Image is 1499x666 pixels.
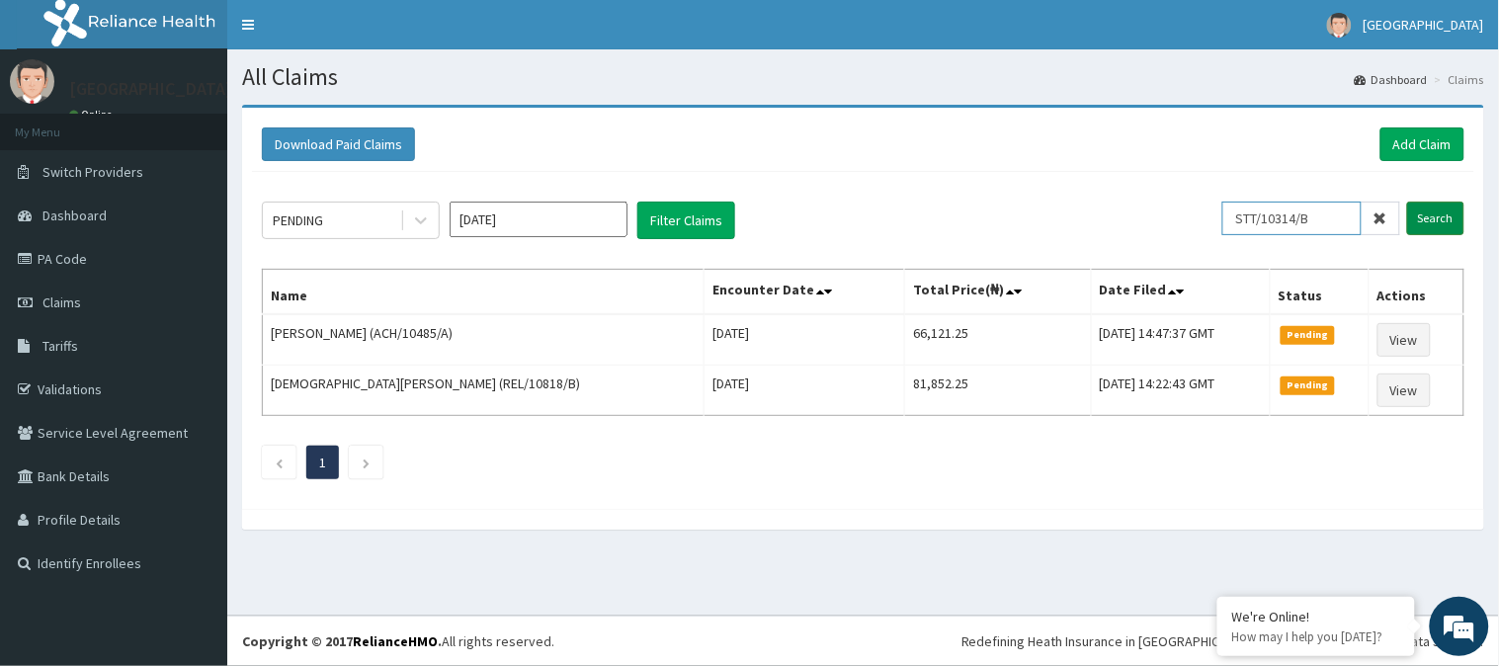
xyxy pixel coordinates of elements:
[1091,366,1271,416] td: [DATE] 14:22:43 GMT
[705,314,905,366] td: [DATE]
[42,207,107,224] span: Dashboard
[263,314,705,366] td: [PERSON_NAME] (ACH/10485/A)
[1222,202,1362,235] input: Search by HMO ID
[1271,270,1370,315] th: Status
[242,632,442,650] strong: Copyright © 2017 .
[69,108,117,122] a: Online
[1281,376,1335,394] span: Pending
[961,631,1484,651] div: Redefining Heath Insurance in [GEOGRAPHIC_DATA] using Telemedicine and Data Science!
[1355,71,1428,88] a: Dashboard
[42,337,78,355] span: Tariffs
[362,454,371,471] a: Next page
[227,616,1499,666] footer: All rights reserved.
[905,314,1091,366] td: 66,121.25
[263,366,705,416] td: [DEMOGRAPHIC_DATA][PERSON_NAME] (REL/10818/B)
[273,210,323,230] div: PENDING
[1232,608,1400,625] div: We're Online!
[1377,323,1431,357] a: View
[42,163,143,181] span: Switch Providers
[353,632,438,650] a: RelianceHMO
[1407,202,1464,235] input: Search
[1232,628,1400,645] p: How may I help you today?
[42,293,81,311] span: Claims
[905,270,1091,315] th: Total Price(₦)
[1430,71,1484,88] li: Claims
[905,366,1091,416] td: 81,852.25
[705,366,905,416] td: [DATE]
[1377,374,1431,407] a: View
[10,59,54,104] img: User Image
[1091,270,1271,315] th: Date Filed
[1327,13,1352,38] img: User Image
[1364,16,1484,34] span: [GEOGRAPHIC_DATA]
[637,202,735,239] button: Filter Claims
[1380,127,1464,161] a: Add Claim
[242,64,1484,90] h1: All Claims
[1369,270,1463,315] th: Actions
[319,454,326,471] a: Page 1 is your current page
[275,454,284,471] a: Previous page
[450,202,627,237] input: Select Month and Year
[263,270,705,315] th: Name
[705,270,905,315] th: Encounter Date
[262,127,415,161] button: Download Paid Claims
[69,80,232,98] p: [GEOGRAPHIC_DATA]
[1091,314,1271,366] td: [DATE] 14:47:37 GMT
[1281,326,1335,344] span: Pending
